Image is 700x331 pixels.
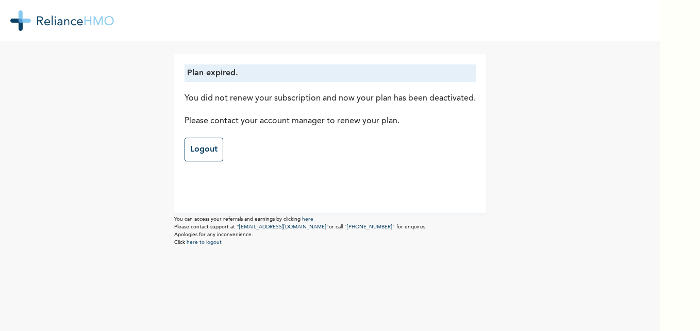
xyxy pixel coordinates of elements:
p: You did not renew your subscription and now your plan has been deactivated. [185,92,476,105]
a: "[EMAIL_ADDRESS][DOMAIN_NAME]" [237,224,329,229]
p: You can access your referrals and earnings by clicking [174,216,486,223]
img: RelianceHMO [10,10,114,31]
a: Logout [185,138,223,161]
a: here to logout [187,240,222,245]
a: "[PHONE_NUMBER]" [344,224,395,229]
a: here [302,217,313,222]
p: Please contact support at or call for enquires. Apologies for any inconvenience. [174,223,486,239]
p: Click [174,239,486,246]
p: Plan expired. [187,67,473,79]
p: Please contact your account manager to renew your plan. [185,115,476,127]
